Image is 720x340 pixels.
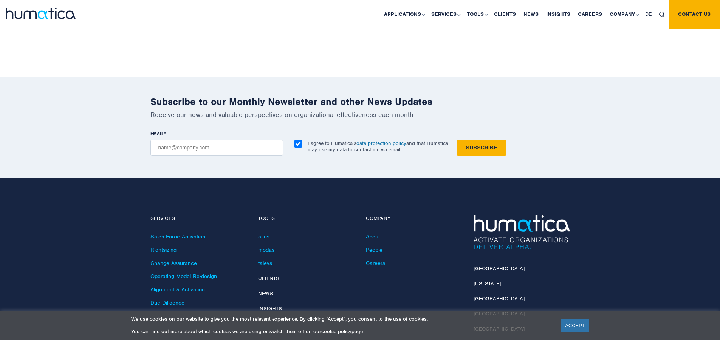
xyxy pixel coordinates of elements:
[321,328,351,335] a: cookie policy
[150,233,205,240] a: Sales Force Activation
[356,140,406,146] a: data protection policy
[258,260,273,266] a: taleva
[366,246,382,253] a: People
[561,319,589,332] a: ACCEPT
[150,140,283,156] input: name@company.com
[258,305,282,312] a: Insights
[474,215,570,249] img: Humatica
[258,233,269,240] a: altus
[131,316,552,322] p: We use cookies on our website to give you the most relevant experience. By clicking “Accept”, you...
[150,246,177,253] a: Rightsizing
[366,215,462,222] h4: Company
[366,233,380,240] a: About
[258,290,273,297] a: News
[150,299,184,306] a: Due Diligence
[294,140,302,148] input: I agree to Humatica’sdata protection policyand that Humatica may use my data to contact me via em...
[457,140,506,156] input: Subscribe
[258,215,355,222] h4: Tools
[131,328,552,335] p: You can find out more about which cookies we are using or switch them off on our page.
[150,131,164,137] span: EMAIL
[308,140,448,153] p: I agree to Humatica’s and that Humatica may use my data to contact me via email.
[150,111,570,119] p: Receive our news and valuable perspectives on organizational effectiveness each month.
[150,215,247,222] h4: Services
[258,275,279,282] a: Clients
[258,246,274,253] a: modas
[474,280,501,287] a: [US_STATE]
[6,8,76,19] img: logo
[659,12,665,17] img: search_icon
[474,295,525,302] a: [GEOGRAPHIC_DATA]
[150,260,197,266] a: Change Assurance
[150,273,217,280] a: Operating Model Re-design
[474,265,525,272] a: [GEOGRAPHIC_DATA]
[150,96,570,108] h2: Subscribe to our Monthly Newsletter and other News Updates
[366,260,385,266] a: Careers
[150,286,205,293] a: Alignment & Activation
[645,11,652,17] span: DE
